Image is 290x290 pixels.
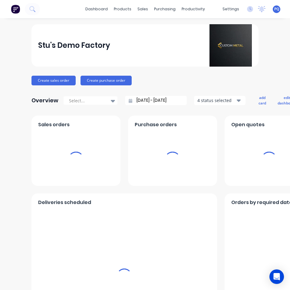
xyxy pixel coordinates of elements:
[82,5,111,14] a: dashboard
[219,5,242,14] div: settings
[31,94,58,107] div: Overview
[194,96,246,105] button: 4 status selected
[38,199,91,206] span: Deliveries scheduled
[135,121,177,128] span: Purchase orders
[209,24,252,67] img: Stu's Demo Factory
[134,5,151,14] div: sales
[31,76,76,85] button: Create sales order
[151,5,179,14] div: purchasing
[197,97,236,104] div: 4 status selected
[81,76,132,85] button: Create purchase order
[11,5,20,14] img: Factory
[231,121,265,128] span: Open quotes
[269,269,284,284] div: Open Intercom Messenger
[38,39,110,51] div: Stu's Demo Factory
[111,5,134,14] div: products
[38,121,70,128] span: Sales orders
[179,5,208,14] div: productivity
[274,6,279,12] span: PQ
[255,94,270,107] button: add card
